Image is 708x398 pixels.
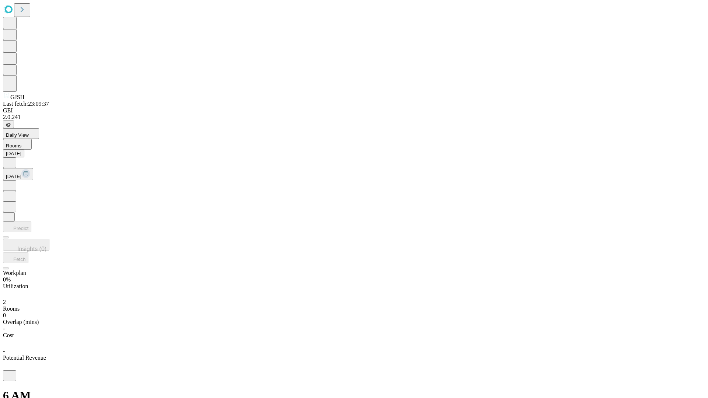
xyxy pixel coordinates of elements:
span: Last fetch: 23:09:37 [3,101,49,107]
div: 2.0.241 [3,114,705,121]
button: Rooms [3,139,32,150]
div: GEI [3,107,705,114]
button: Daily View [3,128,39,139]
span: - [3,325,5,332]
span: Daily View [6,132,29,138]
span: @ [6,122,11,127]
button: [DATE] [3,150,24,157]
span: Potential Revenue [3,355,46,361]
span: 0% [3,276,11,283]
button: [DATE] [3,168,33,180]
span: Overlap (mins) [3,319,39,325]
button: Predict [3,221,31,232]
span: - [3,348,5,354]
span: 0 [3,312,6,318]
span: Cost [3,332,14,338]
button: Insights (0) [3,239,49,251]
span: 2 [3,299,6,305]
span: Utilization [3,283,28,289]
span: [DATE] [6,174,21,179]
button: Fetch [3,252,28,263]
span: GJSH [10,94,24,100]
span: Workplan [3,270,26,276]
button: @ [3,121,14,128]
span: Insights (0) [17,246,46,252]
span: Rooms [3,306,20,312]
span: Rooms [6,143,21,149]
